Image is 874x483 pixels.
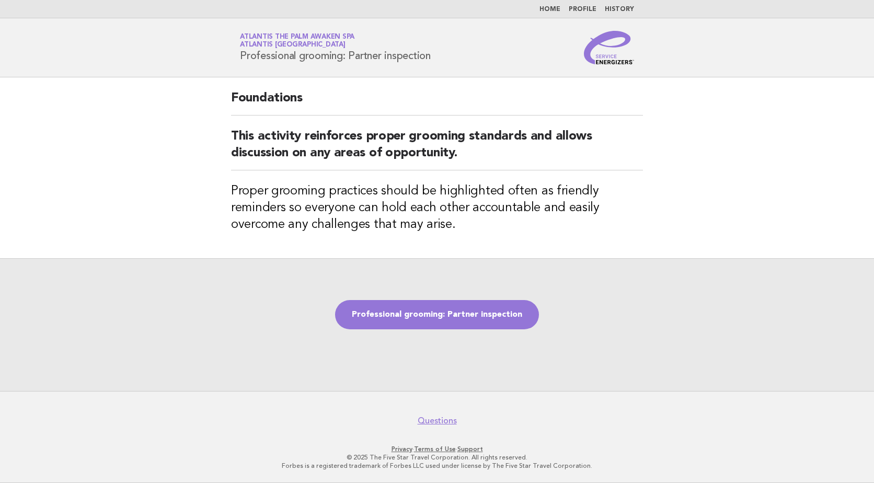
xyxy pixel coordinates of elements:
p: © 2025 The Five Star Travel Corporation. All rights reserved. [117,453,757,462]
a: Questions [418,416,457,426]
a: Professional grooming: Partner inspection [335,300,539,329]
h3: Proper grooming practices should be highlighted often as friendly reminders so everyone can hold ... [231,183,643,233]
span: Atlantis [GEOGRAPHIC_DATA] [240,42,346,49]
a: Atlantis The Palm Awaken SpaAtlantis [GEOGRAPHIC_DATA] [240,33,354,48]
a: Support [457,445,483,453]
h1: Professional grooming: Partner inspection [240,34,431,61]
a: Privacy [392,445,412,453]
h2: Foundations [231,90,643,116]
a: History [605,6,634,13]
a: Profile [569,6,596,13]
img: Service Energizers [584,31,634,64]
p: · · [117,445,757,453]
p: Forbes is a registered trademark of Forbes LLC used under license by The Five Star Travel Corpora... [117,462,757,470]
a: Terms of Use [414,445,456,453]
h2: This activity reinforces proper grooming standards and allows discussion on any areas of opportun... [231,128,643,170]
a: Home [539,6,560,13]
